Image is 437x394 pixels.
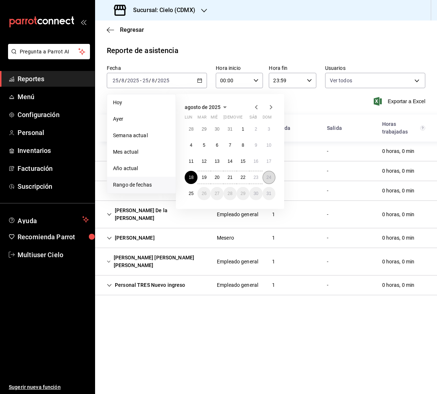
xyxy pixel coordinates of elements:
[223,123,236,136] button: 31 de julio de 2025
[107,65,207,71] label: Fecha
[157,78,170,83] input: ----
[125,78,127,83] span: /
[376,231,421,245] div: Cell
[95,161,437,181] div: Row
[217,211,258,218] div: Empleado general
[101,184,161,198] div: Cell
[211,171,223,184] button: 20 de agosto de 2025
[8,44,90,59] button: Pregunta a Parrot AI
[237,115,242,123] abbr: viernes
[263,139,275,152] button: 10 de agosto de 2025
[127,78,139,83] input: ----
[376,145,421,158] div: Cell
[5,53,90,61] a: Pregunta a Parrot AI
[211,255,264,269] div: Cell
[266,231,281,245] div: Cell
[18,250,89,260] span: Multiuser Cielo
[18,232,89,242] span: Recomienda Parrot
[249,123,262,136] button: 2 de agosto de 2025
[227,175,232,180] abbr: 21 de agosto de 2025
[237,123,249,136] button: 1 de agosto de 2025
[263,155,275,168] button: 17 de agosto de 2025
[237,155,249,168] button: 15 de agosto de 2025
[113,148,170,156] span: Mes actual
[241,191,245,196] abbr: 29 de agosto de 2025
[249,139,262,152] button: 9 de agosto de 2025
[237,139,249,152] button: 8 de agosto de 2025
[376,164,421,178] div: Cell
[263,187,275,200] button: 31 de agosto de 2025
[155,78,157,83] span: /
[95,201,437,228] div: Row
[211,278,264,292] div: Cell
[201,159,206,164] abbr: 12 de agosto de 2025
[227,127,232,132] abbr: 31 de julio de 2025
[185,115,192,123] abbr: lunes
[189,159,193,164] abbr: 11 de agosto de 2025
[241,175,245,180] abbr: 22 de agosto de 2025
[140,78,142,83] span: -
[241,159,245,164] abbr: 15 de agosto de 2025
[211,231,240,245] div: Cell
[217,258,258,266] div: Empleado general
[201,191,206,196] abbr: 26 de agosto de 2025
[113,165,170,172] span: Año actual
[255,143,257,148] abbr: 9 de agosto de 2025
[113,99,170,106] span: Hoy
[189,191,193,196] abbr: 25 de agosto de 2025
[266,208,281,221] div: Cell
[267,191,271,196] abbr: 31 de agosto de 2025
[197,123,210,136] button: 29 de julio de 2025
[263,171,275,184] button: 24 de agosto de 2025
[18,146,89,155] span: Inventarios
[185,155,197,168] button: 11 de agosto de 2025
[215,127,219,132] abbr: 30 de julio de 2025
[420,125,425,131] svg: El total de horas trabajadas por usuario es el resultado de la suma redondeada del registro de ho...
[223,171,236,184] button: 21 de agosto de 2025
[197,155,210,168] button: 12 de agosto de 2025
[253,175,258,180] abbr: 23 de agosto de 2025
[321,208,334,221] div: Cell
[18,110,89,120] span: Configuración
[95,115,437,295] div: Container
[190,143,192,148] abbr: 4 de agosto de 2025
[211,208,264,221] div: Cell
[18,128,89,138] span: Personal
[211,123,223,136] button: 30 de julio de 2025
[203,143,206,148] abbr: 5 de agosto de 2025
[249,187,262,200] button: 30 de agosto de 2025
[217,281,258,289] div: Empleado general
[185,139,197,152] button: 4 de agosto de 2025
[216,143,218,148] abbr: 6 de agosto de 2025
[127,6,195,15] h3: Sucursal: Cielo (CDMX)
[217,234,234,242] div: Mesero
[18,74,89,84] span: Reportes
[197,171,210,184] button: 19 de agosto de 2025
[237,187,249,200] button: 29 de agosto de 2025
[113,132,170,139] span: Semana actual
[321,164,334,178] div: Cell
[267,143,271,148] abbr: 10 de agosto de 2025
[376,117,432,139] div: HeadCell
[95,228,437,248] div: Row
[113,181,170,189] span: Rango de fechas
[95,248,437,275] div: Row
[189,175,193,180] abbr: 18 de agosto de 2025
[223,187,236,200] button: 28 de agosto de 2025
[211,155,223,168] button: 13 de agosto de 2025
[101,204,211,225] div: Cell
[330,77,352,84] span: Ver todos
[185,187,197,200] button: 25 de agosto de 2025
[121,78,125,83] input: --
[201,127,206,132] abbr: 29 de julio de 2025
[216,65,263,71] label: Hora inicio
[269,65,316,71] label: Hora fin
[325,65,425,71] label: Usuarios
[321,145,334,158] div: Cell
[375,97,425,106] button: Exportar a Excel
[201,175,206,180] abbr: 19 de agosto de 2025
[211,187,223,200] button: 27 de agosto de 2025
[376,208,421,221] div: Cell
[185,104,221,110] span: agosto de 2025
[255,127,257,132] abbr: 2 de agosto de 2025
